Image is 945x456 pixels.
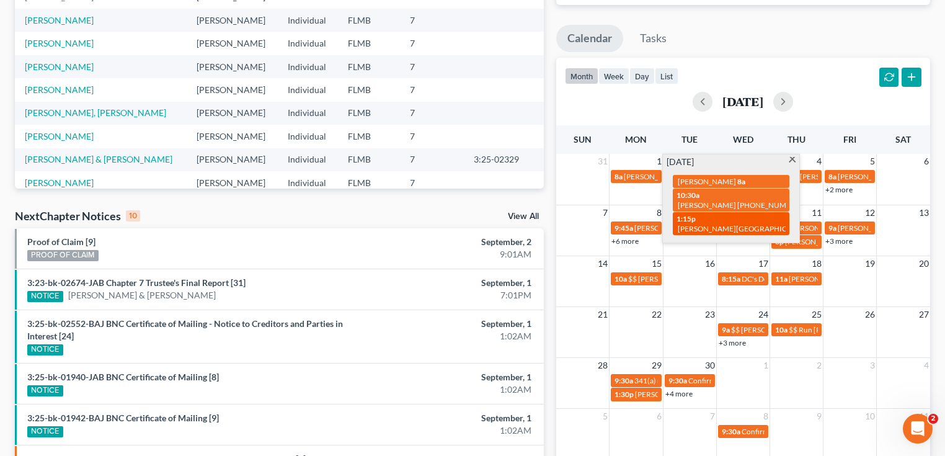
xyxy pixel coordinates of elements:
span: 31 [597,154,609,169]
td: [PERSON_NAME] [187,55,278,78]
span: 6 [655,409,663,424]
span: [PERSON_NAME] paying $500?? [838,223,944,233]
span: 8a [828,172,836,181]
div: 9:01AM [371,248,531,261]
div: 1:02AM [371,424,531,437]
span: 23 [704,307,716,322]
span: 2 [928,414,938,424]
div: NOTICE [27,291,63,302]
a: [PERSON_NAME], [PERSON_NAME] [25,107,166,118]
a: 3:25-bk-01942-BAJ BNC Certificate of Mailing [9] [27,413,219,423]
td: [PERSON_NAME] [187,148,278,171]
td: Individual [278,171,338,194]
span: 9:30a [614,376,633,385]
span: 10a [775,325,787,334]
span: Thu [787,134,805,145]
span: Fri [843,134,856,145]
span: $$ [PERSON_NAME] first payment is due $400 [628,274,779,284]
span: 8a [737,177,745,186]
a: Proof of Claim [9] [27,236,95,247]
span: [DATE] [667,156,694,168]
td: FLMB [338,9,401,32]
td: FLMB [338,171,401,194]
span: 11 [918,409,930,424]
a: 3:25-bk-02552-BAJ BNC Certificate of Mailing - Notice to Creditors and Parties in Interest [24] [27,318,343,341]
span: 1:30p [614,390,634,399]
td: [PERSON_NAME] [187,32,278,55]
span: Confirmation hearing for [PERSON_NAME] [742,427,882,436]
span: [PERSON_NAME] [PHONE_NUMBER] [678,200,803,210]
td: FLMB [338,32,401,55]
span: 29 [650,358,663,373]
span: 16 [704,256,716,271]
span: 25 [810,307,823,322]
span: 7 [601,205,609,220]
span: 5 [869,154,876,169]
button: list [655,68,678,84]
span: 27 [918,307,930,322]
span: 5 [601,409,609,424]
div: NOTICE [27,344,63,355]
td: 7 [400,125,464,148]
span: 17 [757,256,770,271]
span: 1:15p [677,214,696,223]
span: $$ Run [PERSON_NAME] payment $400 [789,325,920,334]
span: Wed [733,134,753,145]
a: +4 more [665,389,693,398]
td: Individual [278,148,338,171]
span: 4 [815,154,823,169]
a: [PERSON_NAME] & [PERSON_NAME] [25,154,172,164]
a: View All [508,212,539,221]
span: 30 [704,358,716,373]
td: 7 [400,148,464,171]
a: [PERSON_NAME] [25,177,94,188]
span: 13 [918,205,930,220]
div: NextChapter Notices [15,208,140,223]
span: 341(a) meeting for [PERSON_NAME] [634,376,754,385]
a: [PERSON_NAME] & [PERSON_NAME] [68,289,216,302]
span: 18 [810,256,823,271]
td: FLMB [338,125,401,148]
td: 7 [400,9,464,32]
span: 21 [597,307,609,322]
td: FLMB [338,148,401,171]
span: 3 [869,358,876,373]
td: [PERSON_NAME] [187,78,278,101]
span: 9a [828,223,836,233]
span: 9:30a [668,376,687,385]
h2: [DATE] [722,95,763,108]
td: FLMB [338,55,401,78]
td: Individual [278,102,338,125]
td: Individual [278,55,338,78]
span: 22 [650,307,663,322]
span: Confirmation hearing for [PERSON_NAME] [688,376,829,385]
span: 10:30a [677,190,699,200]
span: 4 [923,358,930,373]
button: day [629,68,655,84]
span: 26 [864,307,876,322]
td: [PERSON_NAME] [187,125,278,148]
td: 7 [400,78,464,101]
a: [PERSON_NAME] [25,131,94,141]
a: [PERSON_NAME] [25,15,94,25]
div: 10 [126,210,140,221]
td: FLMB [338,78,401,101]
td: 7 [400,55,464,78]
div: September, 1 [371,371,531,383]
span: 1 [655,154,663,169]
span: 19 [864,256,876,271]
span: 9a [722,325,730,334]
a: Calendar [556,25,623,52]
span: 20 [918,256,930,271]
span: Sat [895,134,911,145]
span: 1 [762,358,770,373]
span: 9:45a [614,223,633,233]
span: 6 [923,154,930,169]
span: Tue [681,134,698,145]
a: +3 more [719,338,746,347]
div: 1:02AM [371,383,531,396]
span: 11 [810,205,823,220]
a: [PERSON_NAME] [25,61,94,72]
span: 10a [614,274,627,284]
span: [PERSON_NAME] [678,177,736,186]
